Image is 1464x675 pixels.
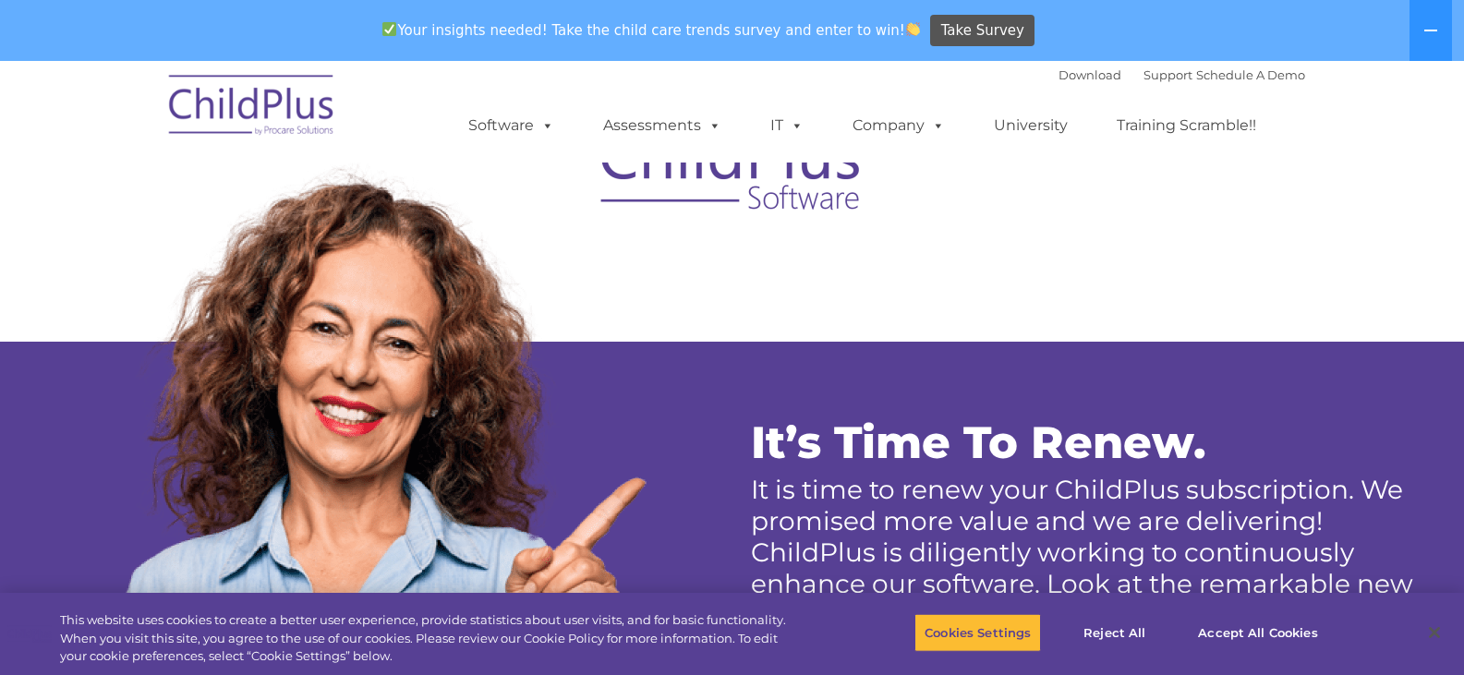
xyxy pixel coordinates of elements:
[834,107,963,144] a: Company
[1057,613,1172,652] button: Reject All
[160,62,345,154] img: ChildPlus by Procare Solutions
[752,107,822,144] a: IT
[914,613,1041,652] button: Cookies Settings
[930,15,1034,47] a: Take Survey
[751,416,1433,469] p: It’s Time To Renew.
[1414,612,1455,653] button: Close
[751,474,1433,631] p: It is time to renew your ChildPlus subscription. We promised more value and we are delivering! Ch...
[375,15,928,45] span: Your insights needed! Take the child care trends survey and enter to win!
[975,107,1086,144] a: University
[1188,613,1327,652] button: Accept All Cookies
[1098,107,1275,144] a: Training Scramble!!
[1059,67,1305,82] font: |
[1196,67,1305,82] a: Schedule A Demo
[1059,67,1121,82] a: Download
[941,15,1024,47] span: Take Survey
[60,611,805,666] div: This website uses cookies to create a better user experience, provide statistics about user visit...
[382,22,396,36] img: ✅
[585,107,740,144] a: Assessments
[450,107,573,144] a: Software
[906,22,920,36] img: 👏
[1143,67,1192,82] a: Support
